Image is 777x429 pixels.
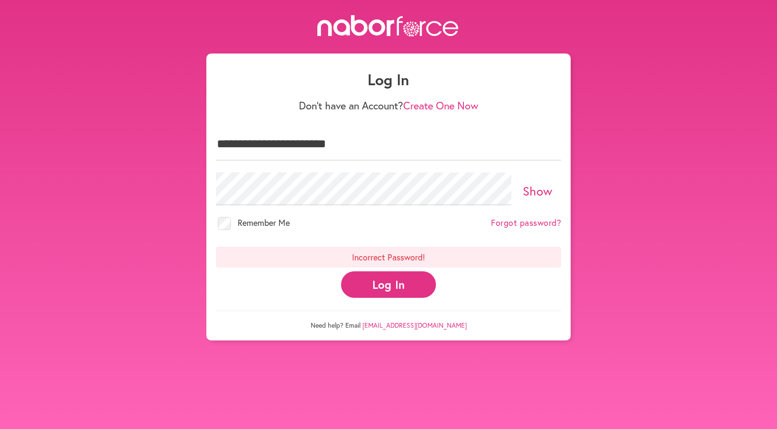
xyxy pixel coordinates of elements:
[216,99,561,112] p: Don't have an Account?
[362,321,467,330] a: [EMAIL_ADDRESS][DOMAIN_NAME]
[216,247,561,268] p: Incorrect Password!
[216,311,561,330] p: Need help? Email
[216,71,561,89] h1: Log In
[341,271,436,297] button: Log In
[238,217,290,228] span: Remember Me
[403,98,478,112] a: Create One Now
[523,183,553,199] a: Show
[491,218,561,228] a: Forgot password?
